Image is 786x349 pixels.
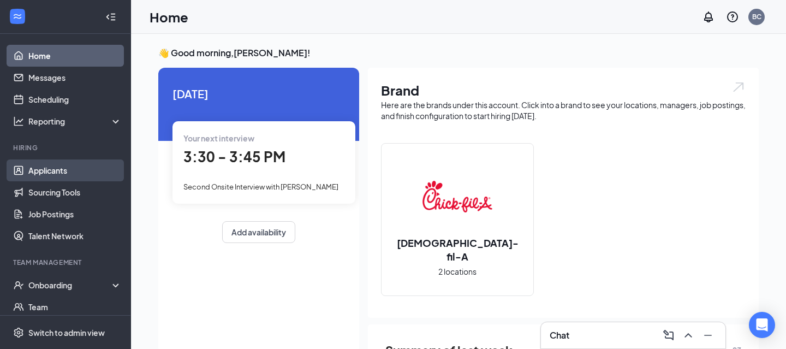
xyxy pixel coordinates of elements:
a: Talent Network [28,225,122,247]
div: Reporting [28,116,122,127]
svg: Notifications [702,10,715,23]
div: Here are the brands under this account. Click into a brand to see your locations, managers, job p... [381,99,746,121]
button: Add availability [222,221,295,243]
span: 2 locations [438,265,477,277]
div: BC [752,12,761,21]
svg: Analysis [13,116,24,127]
svg: WorkstreamLogo [12,11,23,22]
button: ComposeMessage [660,327,677,344]
h1: Home [150,8,188,26]
a: Home [28,45,122,67]
a: Messages [28,67,122,88]
svg: Settings [13,327,24,338]
div: Team Management [13,258,120,267]
h3: Chat [550,329,569,341]
span: [DATE] [172,85,345,102]
a: Applicants [28,159,122,181]
span: Your next interview [183,133,254,143]
div: Open Intercom Messenger [749,312,775,338]
span: Second Onsite Interview with [PERSON_NAME] [183,182,338,191]
a: Sourcing Tools [28,181,122,203]
h3: 👋 Good morning, [PERSON_NAME] ! [158,47,759,59]
svg: Collapse [105,11,116,22]
svg: QuestionInfo [726,10,739,23]
a: Team [28,296,122,318]
button: ChevronUp [680,327,697,344]
svg: ComposeMessage [662,329,675,342]
img: open.6027fd2a22e1237b5b06.svg [731,81,746,93]
svg: ChevronUp [682,329,695,342]
a: Job Postings [28,203,122,225]
h1: Brand [381,81,746,99]
a: Scheduling [28,88,122,110]
svg: Minimize [701,329,714,342]
svg: UserCheck [13,280,24,291]
h2: [DEMOGRAPHIC_DATA]-fil-A [382,236,533,263]
div: Switch to admin view [28,327,105,338]
span: 3:30 - 3:45 PM [183,147,285,165]
div: Onboarding [28,280,112,291]
button: Minimize [699,327,717,344]
div: Hiring [13,143,120,152]
img: Chick-fil-A [422,162,492,232]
